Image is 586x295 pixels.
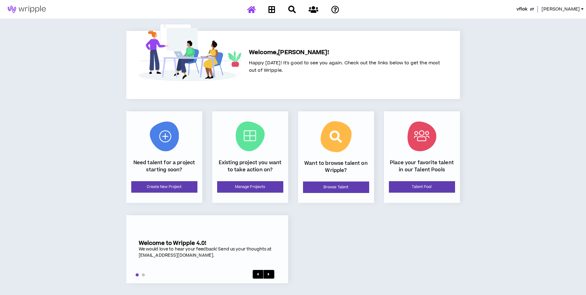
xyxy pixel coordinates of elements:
[389,181,455,193] a: Talent Pool
[249,60,440,74] span: Happy [DATE]! It's good to see you again. Check out the links below to get the most out of Wripple.
[150,122,179,151] img: New Project
[249,48,440,57] h5: Welcome, [PERSON_NAME] !
[542,6,580,13] span: [PERSON_NAME]
[131,159,197,173] p: Need talent for a project starting soon?
[139,246,276,259] div: We would love to hear your feedback! Send us your thoughts at [EMAIL_ADDRESS][DOMAIN_NAME].
[516,6,534,13] button: vflok
[516,6,528,13] span: vflok
[217,159,283,173] p: Existing project you want to take action on?
[217,181,283,193] a: Manage Projects
[303,182,369,193] a: Browse Talent
[236,122,265,151] img: Current Projects
[407,122,436,151] img: Talent Pool
[139,240,276,246] h5: Welcome to Wripple 4.0!
[131,181,197,193] a: Create New Project
[389,159,455,173] p: Place your favorite talent in our Talent Pools
[303,160,369,174] p: Want to browse talent on Wripple?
